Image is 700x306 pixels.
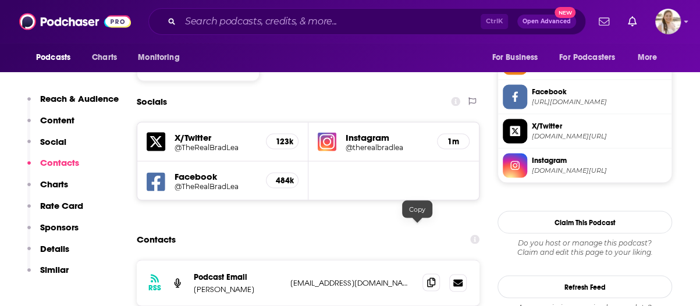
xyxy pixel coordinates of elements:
[517,15,576,29] button: Open AdvancedNew
[594,12,614,31] a: Show notifications dropdown
[532,120,667,131] span: X/Twitter
[402,200,432,218] div: Copy
[40,264,69,275] p: Similar
[655,9,681,34] button: Show profile menu
[40,115,74,126] p: Content
[27,115,74,136] button: Content
[194,284,281,294] p: [PERSON_NAME]
[27,264,69,286] button: Similar
[148,8,586,35] div: Search podcasts, credits, & more...
[27,179,68,200] button: Charts
[40,157,79,168] p: Contacts
[40,243,69,254] p: Details
[137,90,167,112] h2: Socials
[481,14,508,29] span: Ctrl K
[532,86,667,97] span: Facebook
[498,238,672,247] span: Do you host or manage this podcast?
[194,272,281,282] p: Podcast Email
[532,131,667,140] span: twitter.com/TheRealBradLea
[503,84,667,109] a: Facebook[URL][DOMAIN_NAME]
[92,49,117,66] span: Charts
[346,131,428,143] h5: Instagram
[552,47,632,69] button: open menu
[175,131,257,143] h5: X/Twitter
[27,243,69,265] button: Details
[276,136,289,146] h5: 123k
[40,179,68,190] p: Charts
[492,49,538,66] span: For Business
[447,136,460,146] h5: 1m
[555,7,575,18] span: New
[27,200,83,222] button: Rate Card
[498,238,672,257] div: Claim and edit this page to your liking.
[290,277,413,287] p: [EMAIL_ADDRESS][DOMAIN_NAME]
[84,47,124,69] a: Charts
[503,119,667,143] a: X/Twitter[DOMAIN_NAME][URL]
[630,47,672,69] button: open menu
[40,93,119,104] p: Reach & Audience
[318,132,336,151] img: iconImage
[503,153,667,177] a: Instagram[DOMAIN_NAME][URL]
[532,155,667,165] span: Instagram
[655,9,681,34] span: Logged in as acquavie
[498,275,672,298] button: Refresh Feed
[137,228,176,250] h2: Contacts
[175,170,257,182] h5: Facebook
[40,136,66,147] p: Social
[623,12,641,31] a: Show notifications dropdown
[276,175,289,185] h5: 484k
[175,182,257,190] a: @TheRealBradLea
[40,200,83,211] p: Rate Card
[27,93,119,115] button: Reach & Audience
[27,136,66,158] button: Social
[148,283,161,292] h3: RSS
[28,47,86,69] button: open menu
[130,47,194,69] button: open menu
[655,9,681,34] img: User Profile
[559,49,615,66] span: For Podcasters
[532,97,667,106] span: https://www.facebook.com/TheRealBradLea
[175,143,257,151] a: @TheRealBradLea
[138,49,179,66] span: Monitoring
[27,222,79,243] button: Sponsors
[638,49,658,66] span: More
[19,10,131,33] img: Podchaser - Follow, Share and Rate Podcasts
[532,166,667,175] span: instagram.com/therealbradlea
[180,12,481,31] input: Search podcasts, credits, & more...
[484,47,552,69] button: open menu
[27,157,79,179] button: Contacts
[498,211,672,233] button: Claim This Podcast
[40,222,79,233] p: Sponsors
[346,143,428,151] a: @therealbradlea
[523,19,571,24] span: Open Advanced
[36,49,70,66] span: Podcasts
